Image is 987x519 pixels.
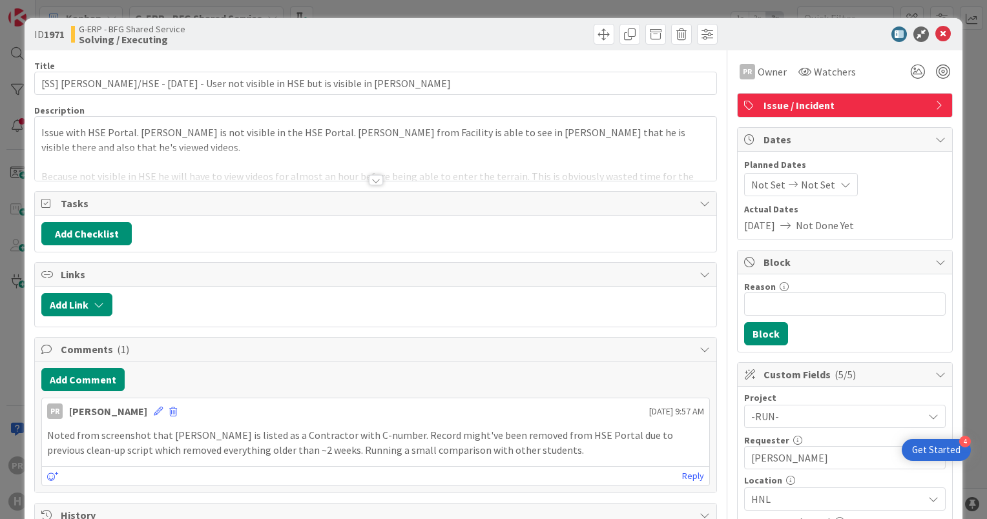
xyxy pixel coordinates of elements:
span: Not Set [751,177,785,192]
div: PR [47,403,63,419]
p: Noted from screenshot that [PERSON_NAME] is listed as a Contractor with C-number. Record might've... [47,428,704,457]
span: Tasks [61,196,693,211]
button: Add Checklist [41,222,132,245]
span: Planned Dates [744,158,946,172]
span: Custom Fields [764,367,929,382]
span: Description [34,105,85,116]
span: Watchers [814,64,856,79]
span: Dates [764,132,929,147]
span: Owner [758,64,787,79]
span: Links [61,267,693,282]
span: Not Done Yet [796,218,854,233]
span: -RUN- [751,407,917,425]
button: Add Link [41,293,112,316]
input: type card name here... [34,72,717,95]
span: ( 1 ) [117,343,129,356]
span: Not Set [801,177,835,192]
button: Add Comment [41,368,125,391]
span: Comments [61,341,693,357]
label: Requester [744,434,789,446]
span: [DATE] [744,218,775,233]
b: 1971 [44,28,65,41]
button: Block [744,322,788,345]
p: Issue with HSE Portal. [PERSON_NAME] is not visible in the HSE Portal. [PERSON_NAME] from Facilit... [41,125,710,154]
div: PR [740,64,755,79]
b: Solving / Executing [79,34,185,45]
label: Title [34,60,55,72]
div: Get Started [912,443,961,456]
label: Reason [744,281,776,292]
span: G-ERP - BFG Shared Service [79,24,185,34]
a: Reply [682,468,704,484]
div: Project [744,393,946,402]
span: HNL [751,491,923,507]
div: Location [744,476,946,485]
div: [PERSON_NAME] [69,403,147,419]
span: Actual Dates [744,203,946,216]
span: Block [764,254,929,270]
div: Open Get Started checklist, remaining modules: 4 [902,439,971,461]
span: [DATE] 9:57 AM [649,405,704,418]
div: 4 [959,436,971,447]
span: ( 5/5 ) [835,368,856,381]
span: ID [34,26,65,42]
span: Issue / Incident [764,97,929,113]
